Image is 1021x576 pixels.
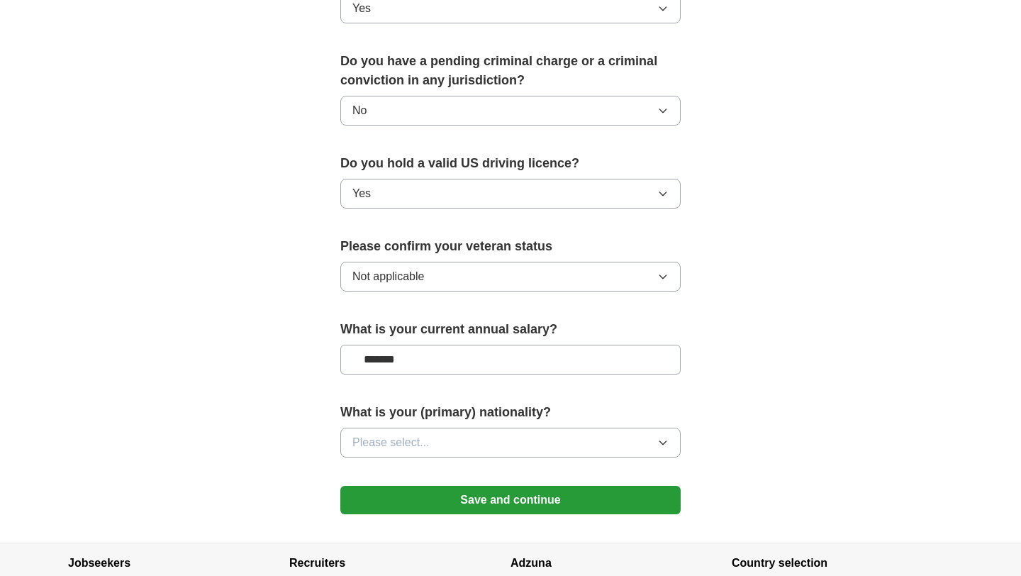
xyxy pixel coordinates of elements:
button: Please select... [340,428,681,458]
button: Save and continue [340,486,681,514]
span: No [352,102,367,119]
span: Not applicable [352,268,424,285]
label: What is your current annual salary? [340,320,681,339]
span: Please select... [352,434,430,451]
button: Yes [340,179,681,209]
label: Do you hold a valid US driving licence? [340,154,681,173]
button: Not applicable [340,262,681,292]
span: Yes [352,185,371,202]
label: What is your (primary) nationality? [340,403,681,422]
label: Please confirm your veteran status [340,237,681,256]
button: No [340,96,681,126]
label: Do you have a pending criminal charge or a criminal conviction in any jurisdiction? [340,52,681,90]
